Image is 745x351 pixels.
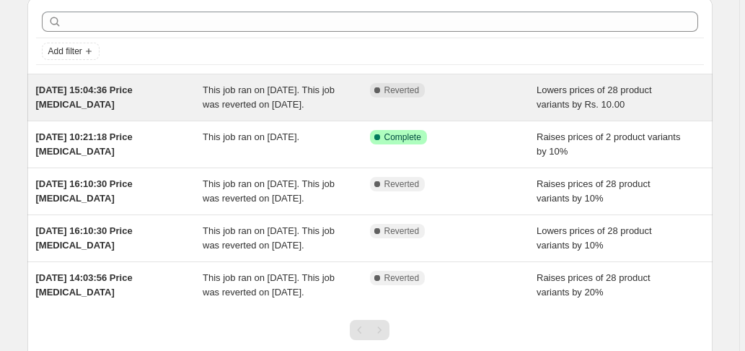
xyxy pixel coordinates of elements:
span: This job ran on [DATE]. This job was reverted on [DATE]. [203,225,335,251]
span: This job ran on [DATE]. This job was reverted on [DATE]. [203,84,335,110]
span: [DATE] 16:10:30 Price [MEDICAL_DATA] [36,225,133,251]
span: [DATE] 15:04:36 Price [MEDICAL_DATA] [36,84,133,110]
nav: Pagination [350,320,389,340]
span: Reverted [384,272,420,284]
span: Raises prices of 28 product variants by 20% [537,272,651,298]
span: Add filter [48,45,82,57]
span: Lowers prices of 28 product variants by Rs. 10.00 [537,84,652,110]
span: Complete [384,131,421,143]
span: Lowers prices of 28 product variants by 10% [537,225,652,251]
span: Raises prices of 28 product variants by 10% [537,178,651,204]
span: [DATE] 16:10:30 Price [MEDICAL_DATA] [36,178,133,204]
span: Raises prices of 2 product variants by 10% [537,131,680,157]
button: Add filter [42,43,100,60]
span: This job ran on [DATE]. [203,131,299,142]
span: Reverted [384,84,420,96]
span: This job ran on [DATE]. This job was reverted on [DATE]. [203,178,335,204]
span: Reverted [384,225,420,237]
span: This job ran on [DATE]. This job was reverted on [DATE]. [203,272,335,298]
span: Reverted [384,178,420,190]
span: [DATE] 10:21:18 Price [MEDICAL_DATA] [36,131,133,157]
span: [DATE] 14:03:56 Price [MEDICAL_DATA] [36,272,133,298]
